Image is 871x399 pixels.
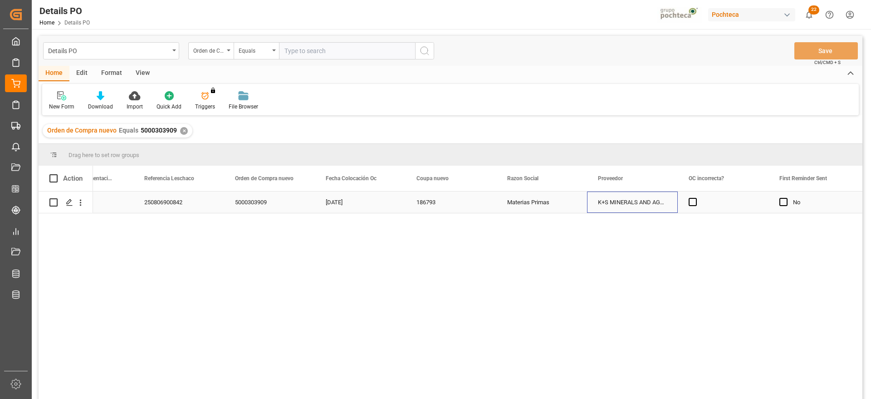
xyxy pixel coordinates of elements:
[229,103,258,111] div: File Browser
[239,44,269,55] div: Equals
[48,44,169,56] div: Details PO
[234,42,279,59] button: open menu
[127,103,143,111] div: Import
[416,175,449,182] span: Coupa nuevo
[326,175,377,182] span: Fecha Colocación Oc
[708,8,795,21] div: Pochteca
[279,42,415,59] input: Type to search
[129,66,157,81] div: View
[814,59,841,66] span: Ctrl/CMD + S
[193,44,224,55] div: Orden de Compra nuevo
[39,66,69,81] div: Home
[94,66,129,81] div: Format
[157,103,181,111] div: Quick Add
[43,42,179,59] button: open menu
[119,127,138,134] span: Equals
[794,42,858,59] button: Save
[793,192,848,213] div: No
[799,5,819,25] button: show 22 new notifications
[587,192,678,213] div: K+S MINERALS AND AGRICULTURE GMBH
[779,175,827,182] span: First Reminder Sent
[708,6,799,23] button: Pochteca
[141,127,177,134] span: 5000303909
[39,4,90,18] div: Details PO
[808,5,819,15] span: 22
[88,103,113,111] div: Download
[406,192,496,213] div: 186793
[144,175,194,182] span: Referencia Leschaco
[188,42,234,59] button: open menu
[63,174,83,182] div: Action
[69,152,139,158] span: Drag here to set row groups
[224,192,315,213] div: 5000303909
[180,127,188,135] div: ✕
[39,192,93,213] div: Press SPACE to select this row.
[69,66,94,81] div: Edit
[689,175,724,182] span: OC incorrecta?
[235,175,294,182] span: Orden de Compra nuevo
[39,20,54,26] a: Home
[657,7,702,23] img: pochtecaImg.jpg_1689854062.jpg
[507,175,538,182] span: Razon Social
[507,192,576,213] div: Materias Primas
[415,42,434,59] button: search button
[598,175,623,182] span: Proveedor
[49,103,74,111] div: New Form
[133,192,224,213] div: 250806900842
[47,127,117,134] span: Orden de Compra nuevo
[819,5,840,25] button: Help Center
[315,192,406,213] div: [DATE]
